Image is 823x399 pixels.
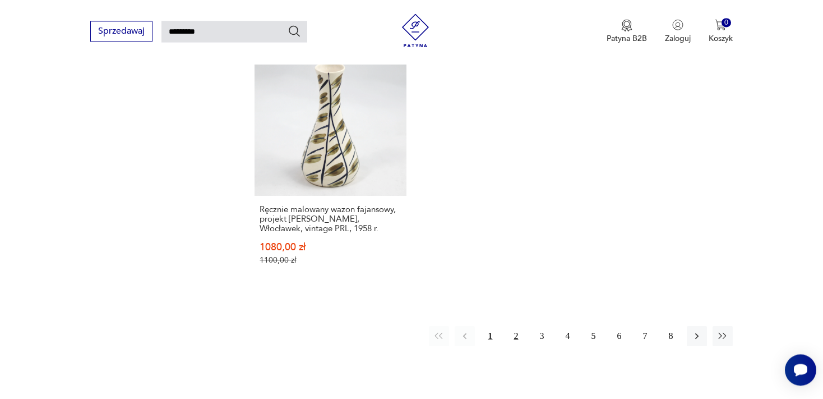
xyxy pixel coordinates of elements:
[609,326,630,346] button: 6
[607,33,647,44] p: Patyna B2B
[672,19,683,30] img: Ikonka użytkownika
[722,18,731,27] div: 0
[260,205,401,233] h3: Ręcznie malowany wazon fajansowy, projekt [PERSON_NAME], Włocławek, vintage PRL, 1958 r.
[665,19,691,44] button: Zaloguj
[607,19,647,44] a: Ikona medaluPatyna B2B
[621,19,632,31] img: Ikona medalu
[532,326,552,346] button: 3
[709,33,733,44] p: Koszyk
[255,44,406,287] a: SaleKlasykRęcznie malowany wazon fajansowy, projekt Wit Płażewski, Włocławek, vintage PRL, 1958 r...
[260,255,401,265] p: 1100,00 zł
[709,19,733,44] button: 0Koszyk
[288,24,301,38] button: Szukaj
[785,354,816,386] iframe: Smartsupp widget button
[558,326,578,346] button: 4
[399,13,432,47] img: Patyna - sklep z meblami i dekoracjami vintage
[506,326,526,346] button: 2
[715,19,726,30] img: Ikona koszyka
[90,28,152,36] a: Sprzedawaj
[665,33,691,44] p: Zaloguj
[90,21,152,42] button: Sprzedawaj
[607,19,647,44] button: Patyna B2B
[260,242,401,252] p: 1080,00 zł
[635,326,655,346] button: 7
[661,326,681,346] button: 8
[480,326,501,346] button: 1
[584,326,604,346] button: 5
